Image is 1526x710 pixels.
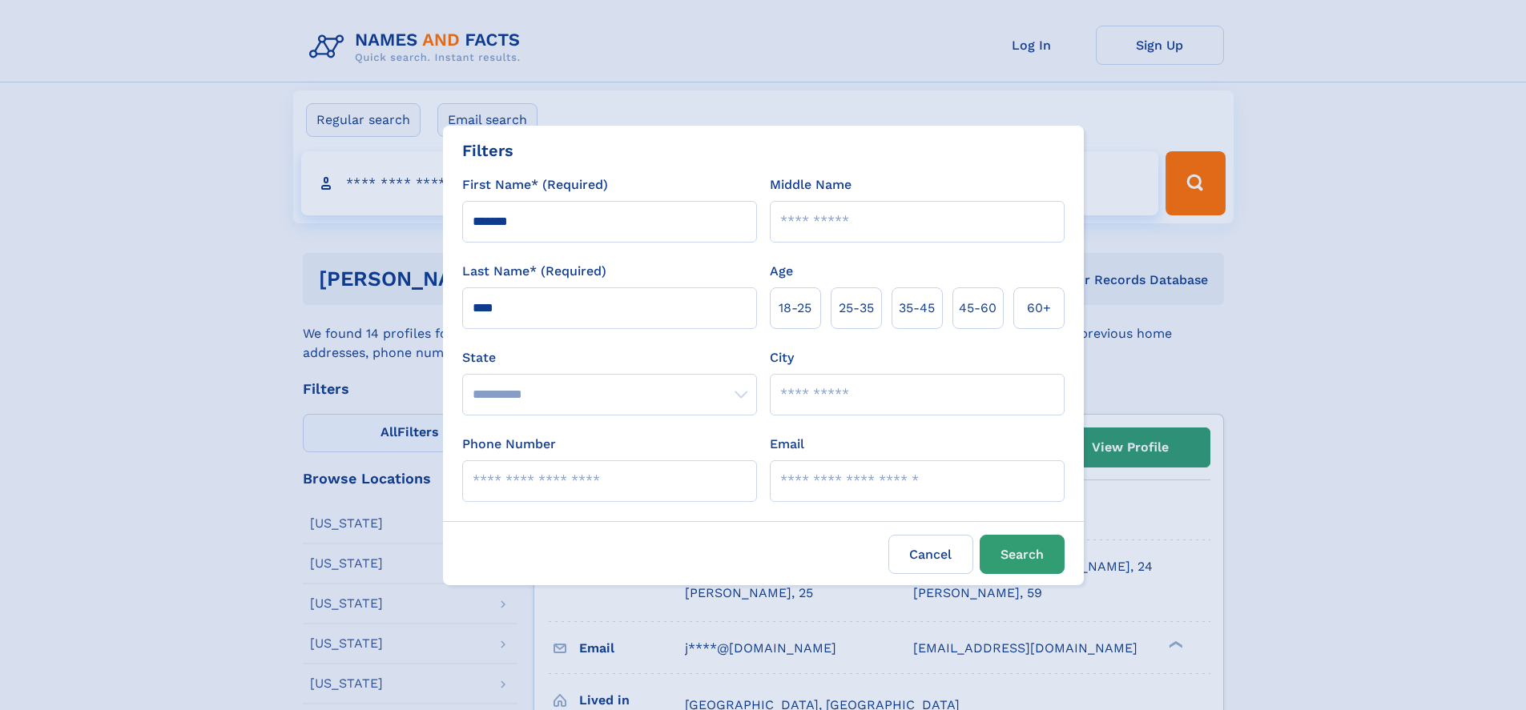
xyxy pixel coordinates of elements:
label: Email [770,435,804,454]
label: State [462,348,757,367]
label: City [770,348,794,367]
label: Phone Number [462,435,556,454]
label: Middle Name [770,175,852,195]
span: 45‑60 [959,299,997,318]
label: Last Name* (Required) [462,262,606,281]
div: Filters [462,138,513,162]
label: Cancel [888,535,973,574]
label: Age [770,262,793,281]
span: 60+ [1027,299,1051,318]
span: 25‑35 [839,299,874,318]
button: Search [980,535,1065,574]
span: 35‑45 [899,299,935,318]
label: First Name* (Required) [462,175,608,195]
span: 18‑25 [779,299,811,318]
